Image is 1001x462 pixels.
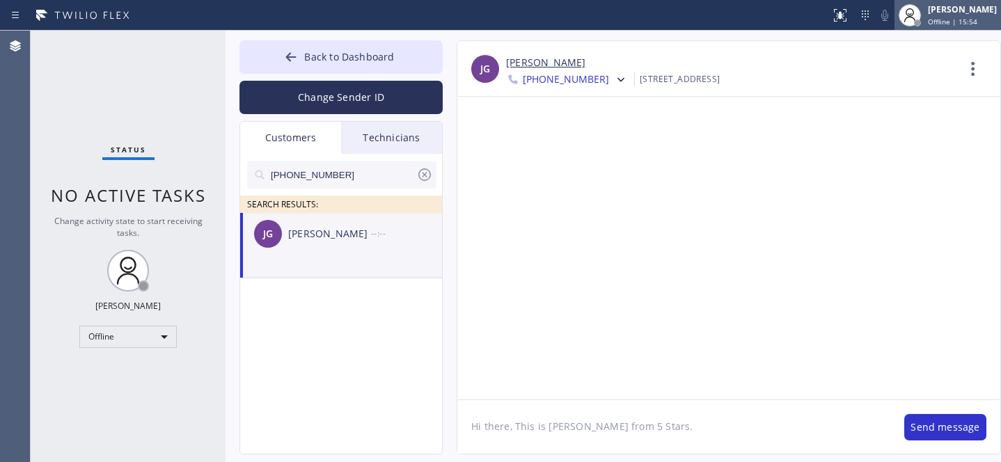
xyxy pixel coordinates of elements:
[506,55,585,71] a: [PERSON_NAME]
[247,198,318,210] span: SEARCH RESULTS:
[54,215,203,239] span: Change activity state to start receiving tasks.
[269,161,416,189] input: Search
[928,17,977,26] span: Offline | 15:54
[263,226,273,242] span: JG
[640,71,720,87] div: [STREET_ADDRESS]
[240,122,341,154] div: Customers
[304,50,394,63] span: Back to Dashboard
[288,226,371,242] div: [PERSON_NAME]
[480,61,490,77] span: JG
[95,300,161,312] div: [PERSON_NAME]
[875,6,894,25] button: Mute
[51,184,206,207] span: No active tasks
[371,225,443,241] div: --:--
[341,122,442,154] div: Technicians
[523,72,609,89] span: [PHONE_NUMBER]
[928,3,997,15] div: [PERSON_NAME]
[111,145,146,154] span: Status
[239,81,443,114] button: Change Sender ID
[79,326,177,348] div: Offline
[457,400,890,454] textarea: Hi there, This is [PERSON_NAME] from 5 Stars.
[904,414,986,440] button: Send message
[239,40,443,74] button: Back to Dashboard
